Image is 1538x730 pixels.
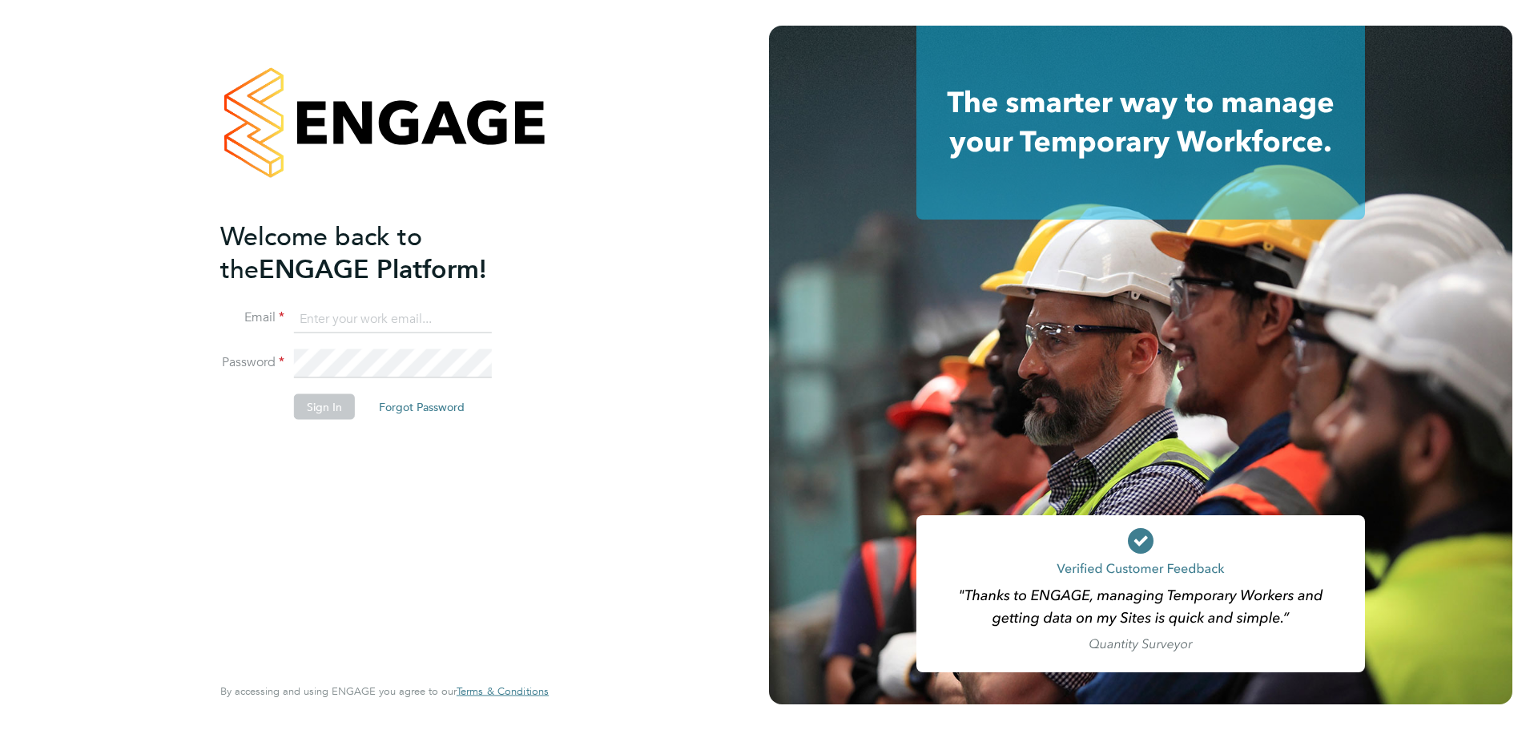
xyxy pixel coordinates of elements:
button: Forgot Password [366,394,477,420]
label: Email [220,309,284,326]
span: Terms & Conditions [457,684,549,698]
a: Terms & Conditions [457,685,549,698]
button: Sign In [294,394,355,420]
h2: ENGAGE Platform! [220,220,533,285]
input: Enter your work email... [294,305,492,333]
span: By accessing and using ENGAGE you agree to our [220,684,549,698]
label: Password [220,354,284,371]
span: Welcome back to the [220,220,422,284]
